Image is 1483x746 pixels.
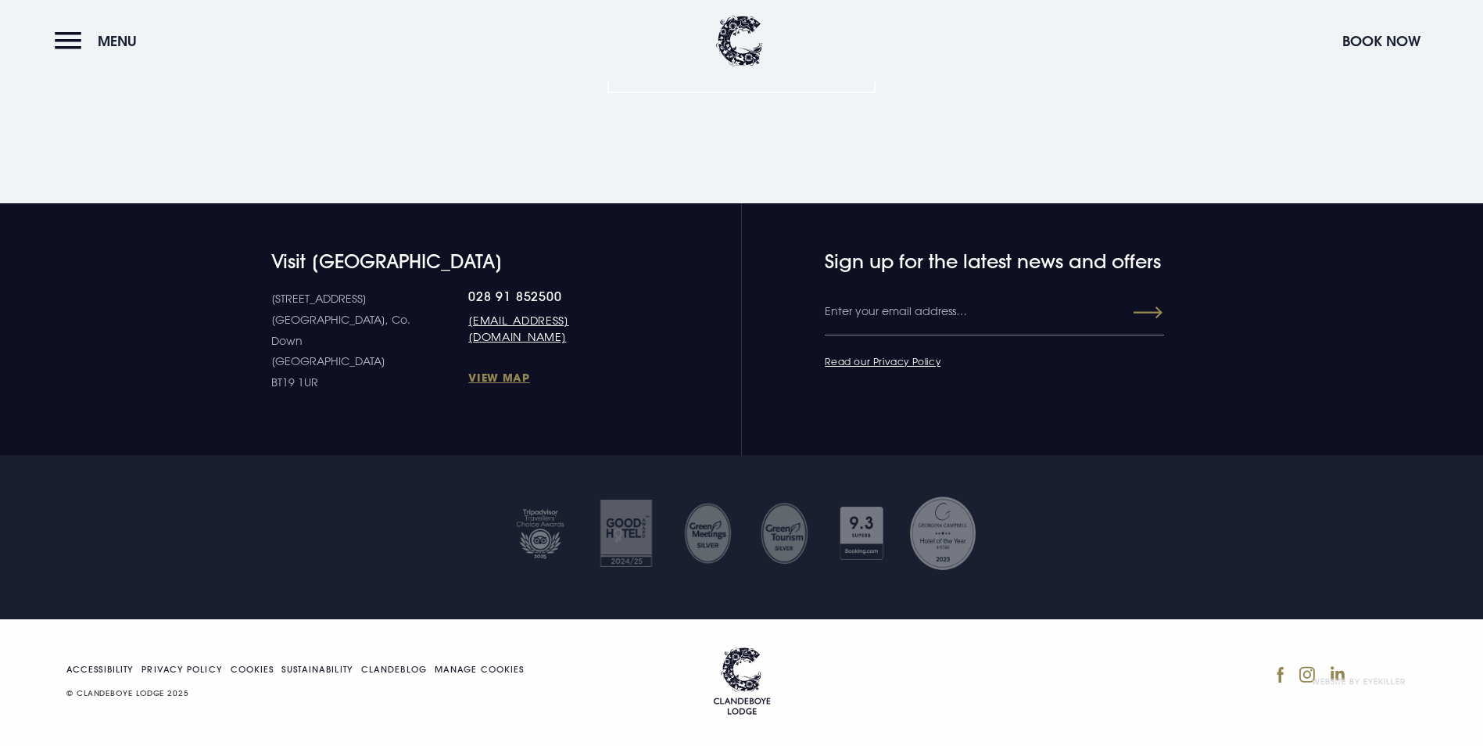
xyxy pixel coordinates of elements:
[713,647,771,715] img: Logo
[1331,666,1345,680] img: LinkedIn
[66,665,134,674] a: Accessibility
[435,665,524,674] a: Manage your cookie settings.
[713,644,771,719] a: Go home
[1299,666,1315,683] img: Instagram
[908,494,978,572] img: Georgina Campbell Award 2023
[1277,666,1284,683] img: Facebook
[505,494,575,572] img: Tripadvisor travellers choice 2025
[682,502,732,565] img: Untitled design 35
[1312,676,1406,687] a: Website by Eyekiller
[831,494,893,572] img: Booking com 1
[231,665,274,674] a: Cookies
[141,665,222,674] a: Privacy Policy
[271,289,468,393] p: [STREET_ADDRESS] [GEOGRAPHIC_DATA], Co. Down [GEOGRAPHIC_DATA] BT19 1UR
[468,289,639,304] a: 028 91 852500
[825,355,940,368] a: Read our Privacy Policy
[825,289,1163,335] input: Enter your email address…
[825,250,1102,273] h4: Sign up for the latest news and offers
[1334,24,1428,58] button: Book Now
[66,686,532,701] p: © CLANDEBOYE LODGE 2025
[716,16,763,66] img: Clandeboye Lodge
[361,665,427,674] a: Clandeblog
[281,665,353,674] a: Sustainability
[271,250,639,273] h4: Visit [GEOGRAPHIC_DATA]
[468,312,639,345] a: [EMAIL_ADDRESS][DOMAIN_NAME]
[760,502,809,565] img: GM SILVER TRANSPARENT
[1106,299,1162,327] button: Submit
[591,494,661,572] img: Good hotel 24 25 2
[98,32,137,50] span: Menu
[55,24,145,58] button: Menu
[468,370,639,385] a: View Map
